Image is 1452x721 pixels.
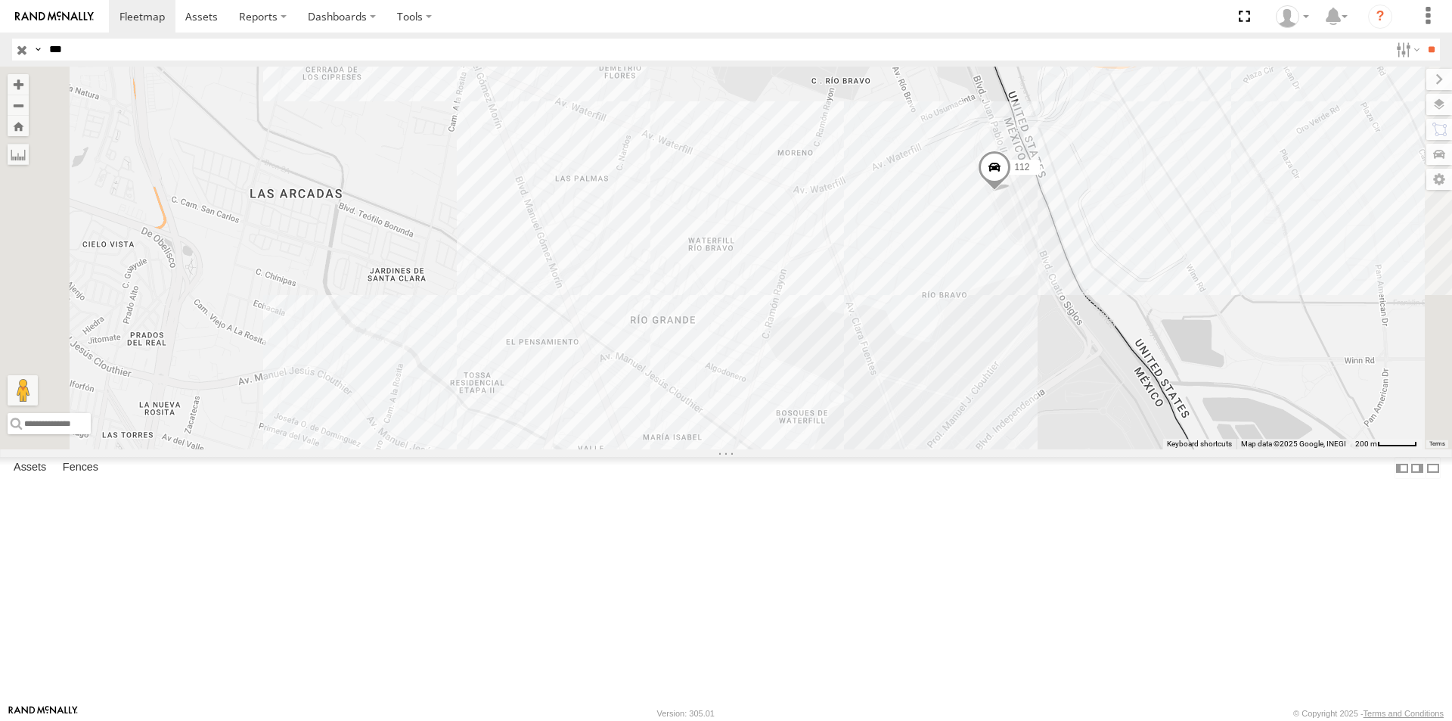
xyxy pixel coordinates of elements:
button: Drag Pegman onto the map to open Street View [8,375,38,406]
a: Visit our Website [8,706,78,721]
label: Fences [55,458,106,479]
button: Zoom out [8,95,29,116]
i: ? [1368,5,1392,29]
button: Map Scale: 200 m per 49 pixels [1351,439,1422,449]
div: © Copyright 2025 - [1293,709,1444,718]
label: Search Query [32,39,44,61]
button: Zoom Home [8,116,29,136]
span: Map data ©2025 Google, INEGI [1241,440,1346,448]
div: foxconn f [1270,5,1314,28]
label: Map Settings [1426,169,1452,190]
a: Terms and Conditions [1364,709,1444,718]
a: Terms [1429,440,1445,446]
button: Keyboard shortcuts [1167,439,1232,449]
div: Version: 305.01 [657,709,715,718]
label: Assets [6,458,54,479]
label: Dock Summary Table to the Left [1395,457,1410,479]
img: rand-logo.svg [15,11,94,22]
button: Zoom in [8,74,29,95]
label: Dock Summary Table to the Right [1410,457,1425,479]
label: Measure [8,144,29,165]
span: 112 [1014,163,1029,173]
label: Search Filter Options [1390,39,1423,61]
label: Hide Summary Table [1426,457,1441,479]
span: 200 m [1355,440,1377,448]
